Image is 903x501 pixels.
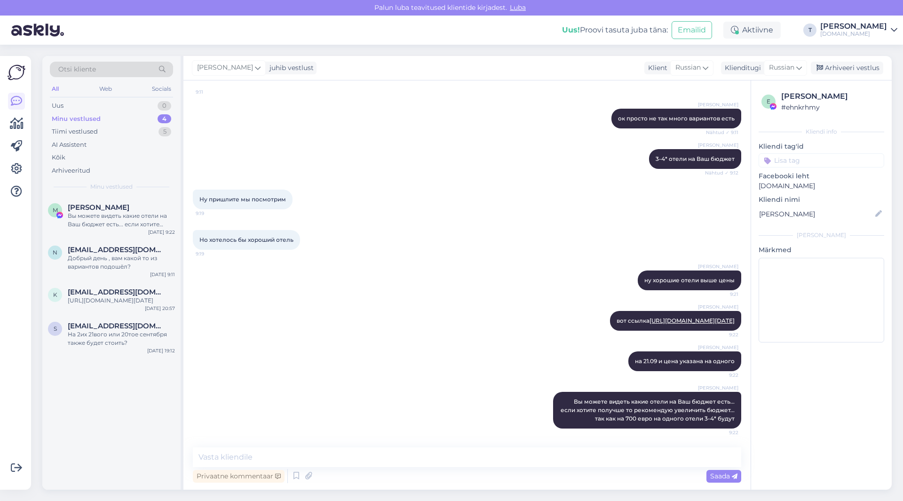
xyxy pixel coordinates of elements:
[68,322,166,330] span: saviand94@mail.ru
[703,129,738,136] span: Nähtud ✓ 9:11
[781,91,881,102] div: [PERSON_NAME]
[703,291,738,298] span: 9:21
[196,210,231,217] span: 9:19
[759,127,884,136] div: Kliendi info
[562,25,580,34] b: Uus!
[759,153,884,167] input: Lisa tag
[698,303,738,310] span: [PERSON_NAME]
[68,246,166,254] span: nastjaa_estonia@mail.ee
[811,62,883,74] div: Arhiveeri vestlus
[703,331,738,338] span: 9:22
[8,64,25,81] img: Askly Logo
[759,171,884,181] p: Facebooki leht
[68,212,175,229] div: Вы можете видеть какие отели на Ваш бюджет есть... если хотите получше то рекомендую увеличить бю...
[196,250,231,257] span: 9:19
[68,330,175,347] div: На 2их 21вого или 20тое сентября также будет стоить?
[52,166,90,175] div: Arhiveeritud
[68,203,129,212] span: Marina Ahonen
[52,101,63,111] div: Uus
[158,101,171,111] div: 0
[698,101,738,108] span: [PERSON_NAME]
[703,429,738,436] span: 9:22
[656,155,735,162] span: 3-4* отели на Ваш бюджет
[710,472,737,480] span: Saada
[148,229,175,236] div: [DATE] 9:22
[617,317,735,324] span: вот ссылка
[68,288,166,296] span: ksenijaa@mail.ru
[150,83,173,95] div: Socials
[759,231,884,239] div: [PERSON_NAME]
[150,271,175,278] div: [DATE] 9:11
[562,24,668,36] div: Proovi tasuta juba täna:
[193,470,285,483] div: Privaatne kommentaar
[769,63,794,73] span: Russian
[58,64,96,74] span: Otsi kliente
[197,63,253,73] span: [PERSON_NAME]
[650,317,735,324] a: [URL][DOMAIN_NAME][DATE]
[767,98,770,105] span: e
[158,127,171,136] div: 5
[759,245,884,255] p: Märkmed
[759,142,884,151] p: Kliendi tag'id
[820,23,897,38] a: [PERSON_NAME][DOMAIN_NAME]
[644,63,667,73] div: Klient
[196,88,231,95] span: 9:11
[145,305,175,312] div: [DATE] 20:57
[644,277,735,284] span: ну хорошие отели выше цены
[53,249,57,256] span: n
[781,102,881,112] div: # ehnkrhmy
[723,22,781,39] div: Aktiivne
[698,344,738,351] span: [PERSON_NAME]
[703,169,738,176] span: Nähtud ✓ 9:12
[561,398,736,422] span: Вы можете видеть какие отели на Ваш бюджет есть... если хотите получше то рекомендую увеличить бю...
[507,3,529,12] span: Luba
[698,263,738,270] span: [PERSON_NAME]
[147,347,175,354] div: [DATE] 19:12
[721,63,761,73] div: Klienditugi
[54,325,57,332] span: s
[52,140,87,150] div: AI Assistent
[759,195,884,205] p: Kliendi nimi
[675,63,701,73] span: Russian
[759,209,873,219] input: Lisa nimi
[97,83,114,95] div: Web
[68,296,175,305] div: [URL][DOMAIN_NAME][DATE]
[618,115,735,122] span: ок просто не так много вариантов есть
[698,142,738,149] span: [PERSON_NAME]
[672,21,712,39] button: Emailid
[266,63,314,73] div: juhib vestlust
[52,153,65,162] div: Kõik
[199,196,286,203] span: Ну пришлите мы посмотрим
[820,30,887,38] div: [DOMAIN_NAME]
[90,183,133,191] span: Minu vestlused
[53,207,58,214] span: M
[158,114,171,124] div: 4
[52,127,98,136] div: Tiimi vestlused
[199,236,293,243] span: Но хотелось бы хороший отель
[635,358,735,365] span: на 21.09 и цена указана на одного
[820,23,887,30] div: [PERSON_NAME]
[53,291,57,298] span: k
[50,83,61,95] div: All
[698,384,738,391] span: [PERSON_NAME]
[703,372,738,379] span: 9:22
[759,181,884,191] p: [DOMAIN_NAME]
[68,254,175,271] div: Добрый день , вам какой то из вариантов подошёл?
[52,114,101,124] div: Minu vestlused
[803,24,816,37] div: T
